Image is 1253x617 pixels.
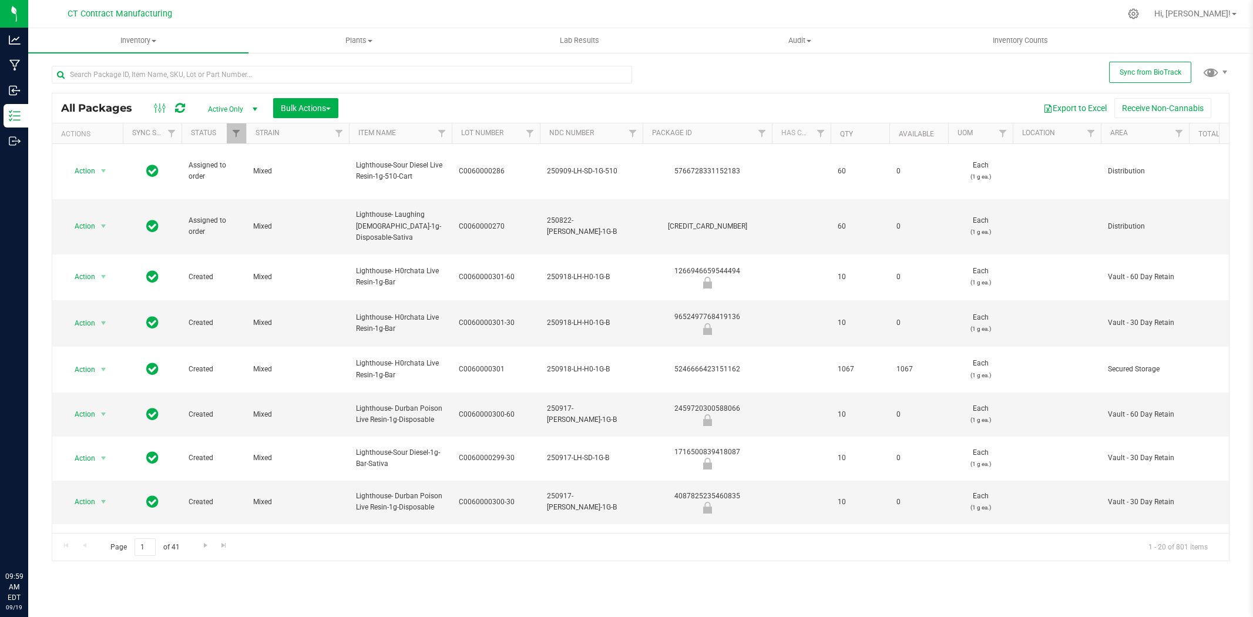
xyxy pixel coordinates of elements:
span: Vault - 30 Day Retain [1108,317,1182,328]
span: 10 [838,271,882,283]
span: Lighthouse-Sour Diesel Live Resin-1g-510-Cart [356,160,445,182]
span: 250917-LH-SD-1G-B [547,452,636,464]
span: 0 [896,452,941,464]
input: Search Package ID, Item Name, SKU, Lot or Part Number... [52,66,632,83]
div: 5246666423151162 [641,364,774,375]
a: NDC Number [549,129,594,137]
div: Newly Received [641,277,774,289]
a: Filter [432,123,452,143]
a: Lot Number [461,129,503,137]
span: Mixed [253,497,342,508]
span: Each [955,403,1006,425]
span: Plants [249,35,468,46]
span: Inventory Counts [977,35,1064,46]
span: 0 [896,317,941,328]
span: Audit [690,35,909,46]
a: Audit [690,28,910,53]
inline-svg: Manufacturing [9,59,21,71]
span: select [96,163,111,179]
span: 250822-[PERSON_NAME]-1G-B [547,215,636,237]
span: Created [189,409,239,420]
span: Sync from BioTrack [1120,68,1181,76]
span: select [96,494,111,510]
a: Filter [1170,123,1189,143]
span: Mixed [253,409,342,420]
span: Distribution [1108,221,1182,232]
a: Available [899,130,934,138]
span: Lighthouse- Durban Poison Live Resin-1g-Disposable [356,403,445,425]
div: Manage settings [1126,8,1141,19]
span: 0 [896,497,941,508]
span: Action [64,315,96,331]
button: Bulk Actions [273,98,338,118]
span: 10 [838,409,882,420]
a: Go to the last page [216,538,233,554]
span: C0060000300-60 [459,409,533,420]
span: In Sync [146,450,159,466]
span: Mixed [253,221,342,232]
span: Action [64,269,96,285]
p: (1 g ea.) [955,323,1006,334]
span: Each [955,215,1006,237]
span: In Sync [146,163,159,179]
span: 60 [838,221,882,232]
span: C0060000301 [459,364,533,375]
span: Each [955,160,1006,182]
span: select [96,450,111,467]
a: Filter [811,123,831,143]
span: Page of 41 [100,538,189,556]
span: Each [955,491,1006,513]
span: C0060000300-30 [459,497,533,508]
span: Lighthouse- H0rchata Live Resin-1g-Bar [356,266,445,288]
span: select [96,269,111,285]
a: Qty [840,130,853,138]
span: Action [64,361,96,378]
p: (1 g ea.) [955,277,1006,288]
span: Each [955,266,1006,288]
span: In Sync [146,314,159,331]
span: 0 [896,271,941,283]
span: Lighthouse- H0rchata Live Resin-1g-Bar [356,358,445,380]
span: In Sync [146,406,159,422]
div: 4087825235460835 [641,491,774,514]
div: 1266946659544494 [641,266,774,289]
span: select [96,315,111,331]
inline-svg: Analytics [9,34,21,46]
span: select [96,361,111,378]
span: 10 [838,317,882,328]
span: 10 [838,452,882,464]
span: Lighthouse- Laughing [DEMOGRAPHIC_DATA]-1g-Disposable-Sativa [356,209,445,243]
span: Action [64,406,96,422]
a: Item Name [358,129,396,137]
span: Action [64,163,96,179]
span: C0060000301-60 [459,271,533,283]
button: Export to Excel [1036,98,1114,118]
a: Filter [623,123,643,143]
span: Each [955,358,1006,380]
a: Filter [520,123,540,143]
span: Mixed [253,317,342,328]
span: Each [955,312,1006,334]
div: [CREDIT_CARD_NUMBER] [641,221,774,232]
p: (1 g ea.) [955,226,1006,237]
span: Created [189,271,239,283]
a: Filter [162,123,182,143]
a: Lab Results [469,28,690,53]
span: Vault - 60 Day Retain [1108,271,1182,283]
a: Status [191,129,216,137]
div: 2459720300588066 [641,403,774,426]
span: 0 [896,409,941,420]
a: Filter [227,123,246,143]
a: Area [1110,129,1128,137]
span: Mixed [253,452,342,464]
span: C0060000270 [459,221,533,232]
p: (1 g ea.) [955,171,1006,182]
a: Inventory Counts [910,28,1130,53]
span: select [96,406,111,422]
span: Created [189,364,239,375]
p: 09/19 [5,603,23,612]
span: C0060000299-30 [459,452,533,464]
span: Mixed [253,364,342,375]
a: Filter [330,123,349,143]
span: CT Contract Manufacturing [68,9,172,19]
